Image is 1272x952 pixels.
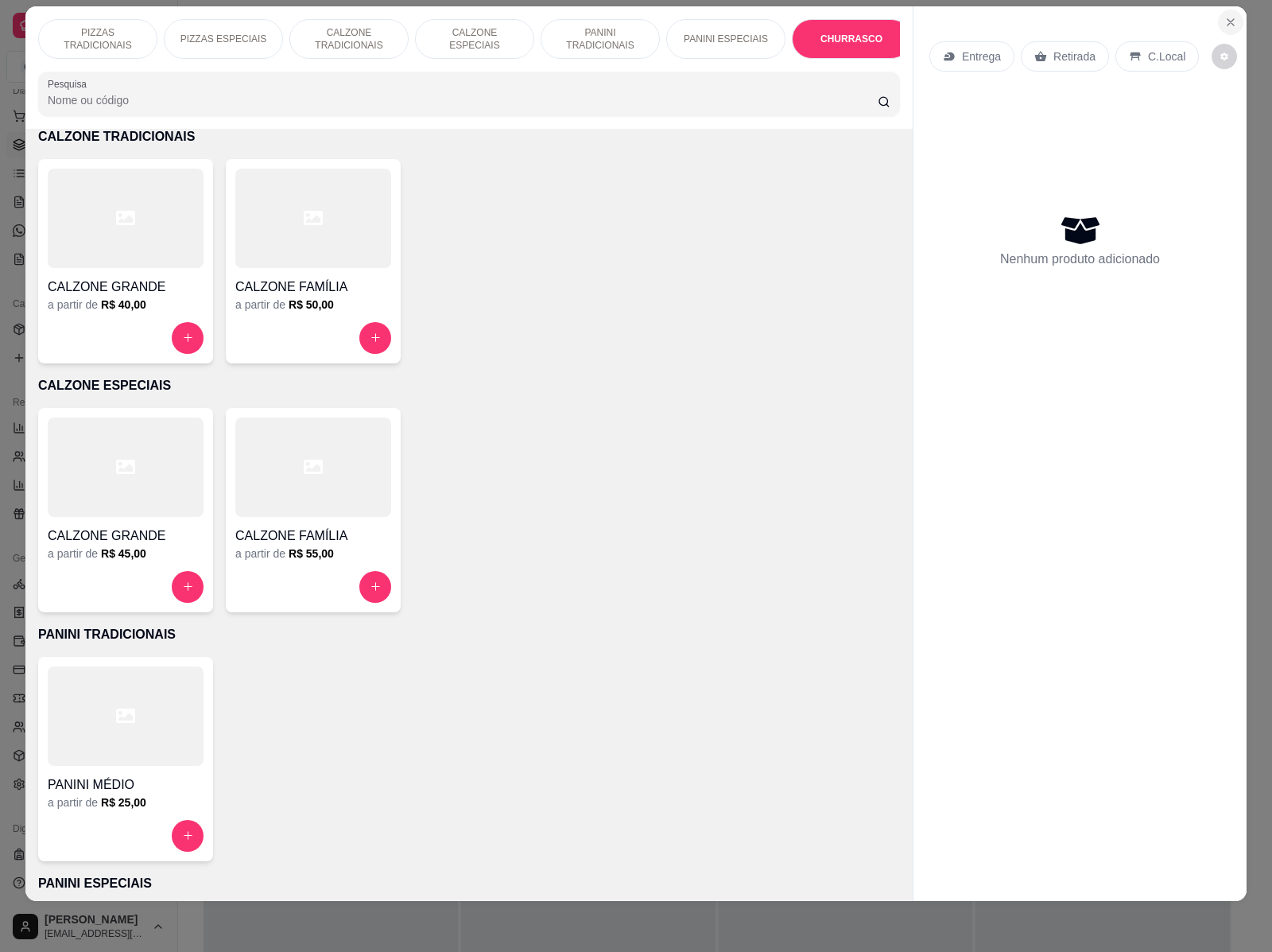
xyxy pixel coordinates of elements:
p: PANINI ESPECIAIS [684,33,768,45]
h6: R$ 40,00 [101,297,146,313]
button: increase-product-quantity [359,322,391,354]
p: PIZZAS TRADICIONAIS [52,26,144,52]
p: PIZZAS ESPECIAIS [180,33,267,45]
div: a partir de [235,297,391,313]
h4: PANINI MÉDIO [48,775,204,795]
p: CALZONE TRADICIONAIS [303,26,395,52]
p: CALZONE ESPECIAIS [429,26,521,52]
p: Nenhum produto adicionado [1000,250,1160,269]
div: a partir de [48,297,204,313]
h4: CALZONE GRANDE [48,527,204,546]
input: Pesquisa [48,92,878,108]
p: CHURRASCO [820,33,882,45]
button: decrease-product-quantity [1212,44,1237,69]
h6: R$ 55,00 [289,546,334,561]
p: Retirada [1053,49,1096,64]
h4: CALZONE FAMÍLIA [235,527,391,546]
button: increase-product-quantity [172,820,204,852]
h6: R$ 50,00 [289,297,334,313]
p: CALZONE ESPECIAIS [38,376,900,395]
p: Entrega [962,49,1001,64]
p: PANINI TRADICIONAIS [554,26,646,52]
h6: R$ 25,00 [101,795,146,810]
div: a partir de [235,546,391,561]
button: increase-product-quantity [359,571,391,603]
h6: R$ 45,00 [101,546,146,561]
button: increase-product-quantity [172,322,204,354]
button: increase-product-quantity [172,571,204,603]
p: C.Local [1148,49,1185,64]
label: Pesquisa [48,77,92,91]
div: a partir de [48,546,204,561]
div: a partir de [48,795,204,810]
p: CALZONE TRADICIONAIS [38,127,900,146]
h4: CALZONE GRANDE [48,278,204,297]
p: PANINI TRADICIONAIS [38,625,900,644]
h4: CALZONE FAMÍLIA [235,278,391,297]
p: PANINI ESPECIAIS [38,874,900,893]
button: Close [1218,10,1243,35]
